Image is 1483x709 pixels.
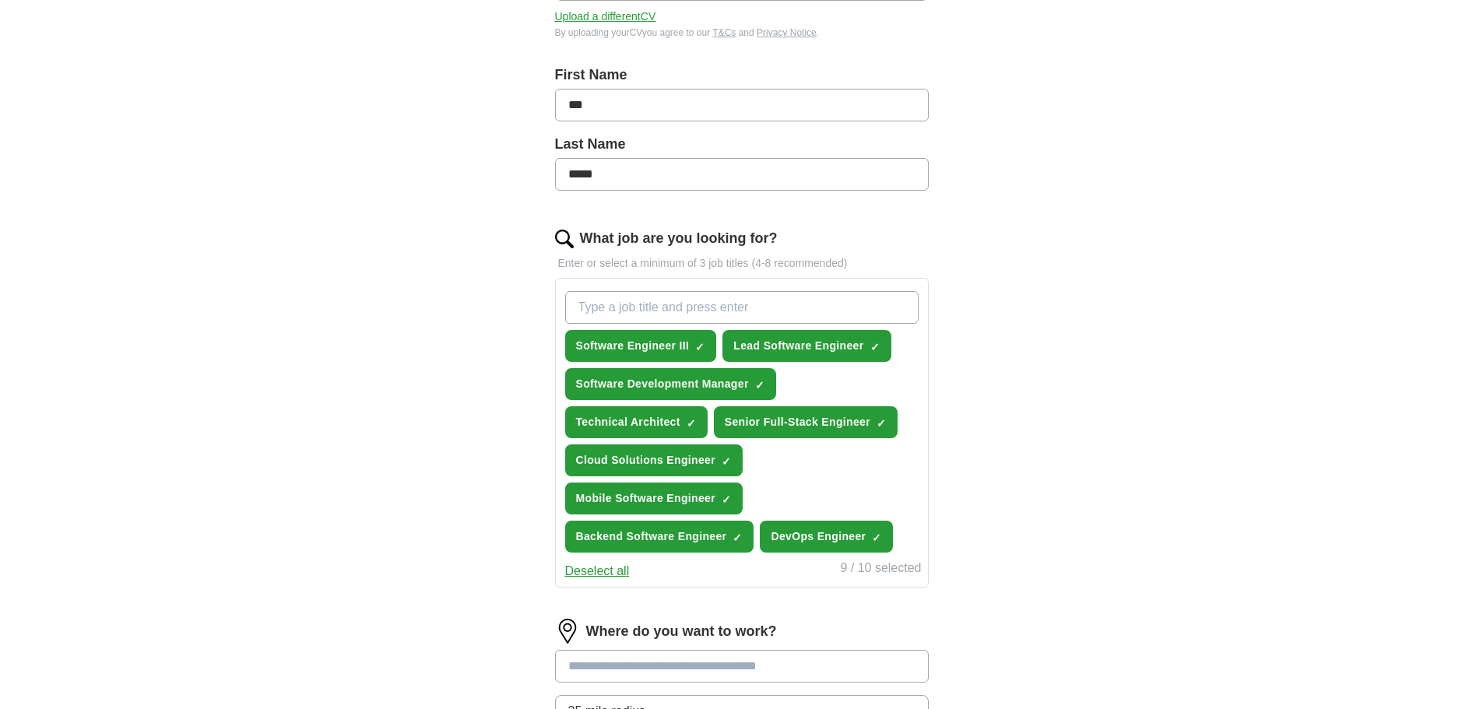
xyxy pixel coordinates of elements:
[722,330,891,362] button: Lead Software Engineer✓
[555,230,574,248] img: search.png
[576,414,680,430] span: Technical Architect
[733,532,742,544] span: ✓
[687,417,696,430] span: ✓
[877,417,886,430] span: ✓
[565,406,708,438] button: Technical Architect✓
[565,521,754,553] button: Backend Software Engineer✓
[576,338,690,354] span: Software Engineer III
[555,255,929,272] p: Enter or select a minimum of 3 job titles (4-8 recommended)
[757,27,817,38] a: Privacy Notice
[565,444,743,476] button: Cloud Solutions Engineer✓
[586,621,777,642] label: Where do you want to work?
[565,562,630,581] button: Deselect all
[555,619,580,644] img: location.png
[576,528,727,545] span: Backend Software Engineer
[565,291,919,324] input: Type a job title and press enter
[580,228,778,249] label: What job are you looking for?
[712,27,736,38] a: T&Cs
[872,532,881,544] span: ✓
[760,521,893,553] button: DevOps Engineer✓
[555,9,656,25] button: Upload a differentCV
[870,341,880,353] span: ✓
[565,330,717,362] button: Software Engineer III✓
[565,483,743,514] button: Mobile Software Engineer✓
[771,528,866,545] span: DevOps Engineer
[840,559,921,581] div: 9 / 10 selected
[755,379,764,391] span: ✓
[576,490,716,507] span: Mobile Software Engineer
[555,65,929,86] label: First Name
[695,341,705,353] span: ✓
[733,338,863,354] span: Lead Software Engineer
[565,368,776,400] button: Software Development Manager✓
[576,452,716,469] span: Cloud Solutions Engineer
[714,406,898,438] button: Senior Full-Stack Engineer✓
[722,493,731,506] span: ✓
[725,414,870,430] span: Senior Full-Stack Engineer
[555,26,929,40] div: By uploading your CV you agree to our and .
[722,455,731,468] span: ✓
[555,134,929,155] label: Last Name
[576,376,749,392] span: Software Development Manager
